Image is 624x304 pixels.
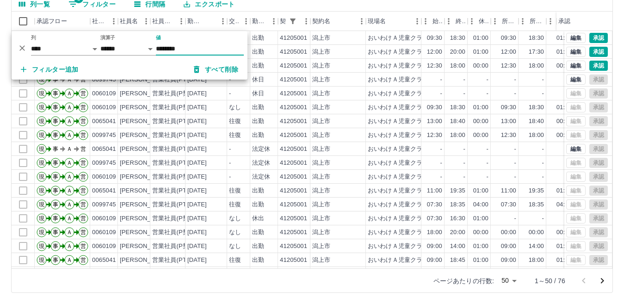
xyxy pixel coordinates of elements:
[556,103,572,112] div: 01:00
[463,89,465,98] div: -
[252,131,264,140] div: 出勤
[152,89,197,98] div: 営業社員(P契約)
[542,75,544,84] div: -
[487,89,488,98] div: -
[39,132,44,138] text: 現
[280,62,307,70] div: 41205001
[312,186,330,195] div: 潟上市
[53,146,58,152] text: 事
[312,228,330,237] div: 潟上市
[502,12,517,31] div: 所定開始
[152,173,197,181] div: 営業社員(P契約)
[280,214,307,223] div: 41205001
[355,14,369,28] button: メニュー
[556,48,572,56] div: 01:00
[530,12,544,31] div: 所定終業
[67,174,72,180] text: Ａ
[280,159,307,168] div: 41205001
[529,117,544,126] div: 18:40
[67,104,72,111] text: Ａ
[203,15,216,28] button: ソート
[280,145,307,154] div: 41205001
[31,34,36,41] label: 列
[280,173,307,181] div: 41205001
[174,14,188,28] button: メニュー
[80,187,86,194] text: 営
[312,214,330,223] div: 潟上市
[152,159,201,168] div: 営業社員(PT契約)
[156,34,161,41] label: 値
[90,12,118,31] div: 社員番号
[252,228,264,237] div: 出勤
[187,103,207,112] div: [DATE]
[368,103,429,112] div: おいわけＡ児童クラブ
[312,173,330,181] div: 潟上市
[542,214,544,223] div: -
[312,89,330,98] div: 潟上市
[368,12,386,31] div: 現場名
[501,200,516,209] div: 07:30
[556,34,572,43] div: 01:00
[487,145,488,154] div: -
[529,131,544,140] div: 18:00
[473,48,488,56] div: 01:00
[473,228,488,237] div: 00:00
[152,131,201,140] div: 営業社員(PT契約)
[501,186,516,195] div: 11:00
[514,159,516,168] div: -
[501,62,516,70] div: 12:30
[67,215,72,222] text: Ａ
[152,186,201,195] div: 営業社員(PT契約)
[39,146,44,152] text: 現
[252,34,264,43] div: 出勤
[556,12,605,31] div: 承認
[267,14,281,28] button: メニュー
[67,146,72,152] text: Ａ
[556,117,572,126] div: 00:00
[252,173,270,181] div: 法定休
[120,186,170,195] div: [PERSON_NAME]
[427,34,442,43] div: 09:30
[120,173,170,181] div: [PERSON_NAME]
[463,159,465,168] div: -
[92,159,116,168] div: 0099745
[80,174,86,180] text: 営
[479,12,489,31] div: 休憩
[427,186,442,195] div: 11:00
[450,131,465,140] div: 18:00
[556,186,572,195] div: 01:00
[312,200,330,209] div: 潟上市
[92,228,116,237] div: 0060109
[498,274,520,287] div: 50
[120,117,170,126] div: [PERSON_NAME]
[286,15,299,28] button: フィルター表示
[432,12,443,31] div: 始業
[440,159,442,168] div: -
[120,214,170,223] div: [PERSON_NAME]
[67,160,72,166] text: Ａ
[15,41,29,55] button: 削除
[473,186,488,195] div: 01:00
[252,75,264,84] div: 休日
[566,47,586,57] button: 編集
[566,33,586,43] button: 編集
[252,214,264,223] div: 休出
[53,215,58,222] text: 事
[53,118,58,124] text: 事
[252,200,264,209] div: 出勤
[542,89,544,98] div: -
[152,145,201,154] div: 営業社員(PT契約)
[368,48,429,56] div: おいわけＡ児童クラブ
[80,132,86,138] text: 営
[252,145,270,154] div: 法定休
[366,12,421,31] div: 現場名
[491,12,519,31] div: 所定開始
[120,145,170,154] div: [PERSON_NAME]
[468,12,491,31] div: 休憩
[152,117,201,126] div: 営業社員(PT契約)
[427,228,442,237] div: 18:00
[252,159,270,168] div: 法定休
[556,62,572,70] div: 00:00
[120,131,170,140] div: [PERSON_NAME]
[280,103,307,112] div: 41205001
